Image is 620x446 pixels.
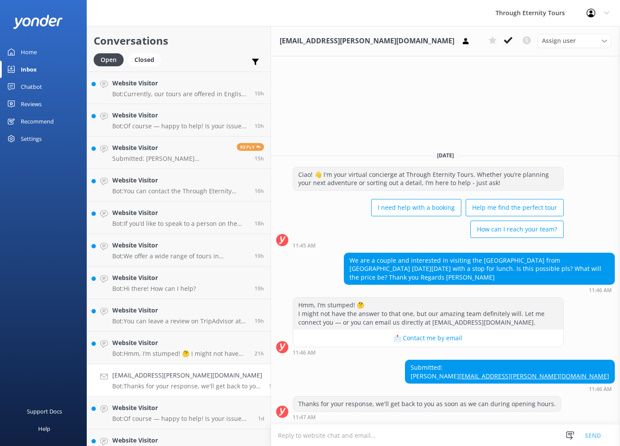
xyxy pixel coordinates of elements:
[112,371,262,380] h4: [EMAIL_ADDRESS][PERSON_NAME][DOMAIN_NAME]
[344,253,614,285] div: We are a couple and interested in visiting the [GEOGRAPHIC_DATA] from [GEOGRAPHIC_DATA] [DATE][DA...
[255,220,264,227] span: Sep 23 2025 08:55pm (UTC +02:00) Europe/Amsterdam
[112,415,251,423] p: Bot: Of course — happy to help! Is your issue related to: - 🔄 Changing or canceling a tour - 📧 No...
[280,36,454,47] h3: [EMAIL_ADDRESS][PERSON_NAME][DOMAIN_NAME]
[87,267,271,299] a: Website VisitorBot:Hi there! How can I help?19h
[371,199,461,216] button: I need help with a booking
[112,78,248,88] h4: Website Visitor
[255,350,264,357] span: Sep 23 2025 05:47pm (UTC +02:00) Europe/Amsterdam
[94,53,124,66] div: Open
[470,221,564,238] button: How can I reach your team?
[13,15,63,29] img: yonder-white-logo.png
[258,415,264,422] span: Sep 22 2025 11:44pm (UTC +02:00) Europe/Amsterdam
[255,90,264,97] span: Sep 24 2025 05:15am (UTC +02:00) Europe/Amsterdam
[21,130,42,147] div: Settings
[293,242,564,248] div: Sep 23 2025 11:45am (UTC +02:00) Europe/Amsterdam
[112,122,248,130] p: Bot: Of course — happy to help! Is your issue related to: - 🔄 Changing or canceling a tour - 📧 No...
[293,298,563,329] div: Hmm, I’m stumped! 🤔 I might not have the answer to that one, but our amazing team definitely will...
[87,104,271,137] a: Website VisitorBot:Of course — happy to help! Is your issue related to: - 🔄 Changing or canceling...
[459,372,609,380] a: [EMAIL_ADDRESS][PERSON_NAME][DOMAIN_NAME]
[38,420,50,437] div: Help
[87,202,271,234] a: Website VisitorBot:If you’d like to speak to a person on the Through Eternity Tours team, please ...
[293,167,563,190] div: Ciao! 👋 I'm your virtual concierge at Through Eternity Tours. Whether you’re planning your next a...
[293,414,561,420] div: Sep 23 2025 11:47am (UTC +02:00) Europe/Amsterdam
[405,360,614,383] div: Submitted: [PERSON_NAME]
[432,152,459,159] span: [DATE]
[112,252,248,260] p: Bot: We offer a wide range of tours in [GEOGRAPHIC_DATA], from iconic landmarks like the [GEOGRAP...
[128,53,161,66] div: Closed
[112,187,248,195] p: Bot: You can contact the Through Eternity Tours team at [PHONE_NUMBER] or [PHONE_NUMBER]. You can...
[344,287,615,293] div: Sep 23 2025 11:46am (UTC +02:00) Europe/Amsterdam
[293,397,561,411] div: Thanks for your response, we'll get back to you as soon as we can during opening hours.
[112,317,248,325] p: Bot: You can leave a review on TripAdvisor at [URL][DOMAIN_NAME], on Google at [URL][DOMAIN_NAME]...
[94,55,128,64] a: Open
[255,155,264,162] span: Sep 23 2025 11:39pm (UTC +02:00) Europe/Amsterdam
[87,72,271,104] a: Website VisitorBot:Currently, our tours are offered in English only. It may be possible to arrang...
[112,403,251,413] h4: Website Visitor
[112,143,230,153] h4: Website Visitor
[112,338,248,348] h4: Website Visitor
[112,241,248,250] h4: Website Visitor
[87,299,271,332] a: Website VisitorBot:You can leave a review on TripAdvisor at [URL][DOMAIN_NAME], on Google at [URL...
[538,34,611,48] div: Assign User
[542,36,576,46] span: Assign user
[112,306,248,315] h4: Website Visitor
[128,55,165,64] a: Closed
[21,95,42,113] div: Reviews
[21,113,54,130] div: Recommend
[466,199,564,216] button: Help me find the perfect tour
[112,208,248,218] h4: Website Visitor
[112,176,248,185] h4: Website Visitor
[112,155,230,163] p: Submitted: [PERSON_NAME] [EMAIL_ADDRESS][DOMAIN_NAME] Does the [GEOGRAPHIC_DATA] Tour with Dome C...
[293,329,563,347] button: 📩 Contact me by email
[112,220,248,228] p: Bot: If you’d like to speak to a person on the Through Eternity Tours team, please call [PHONE_NU...
[293,350,316,355] strong: 11:46 AM
[293,415,316,420] strong: 11:47 AM
[87,332,271,364] a: Website VisitorBot:Hmm, I’m stumped! 🤔 I might not have the answer to that one, but our amazing t...
[87,397,271,429] a: Website VisitorBot:Of course — happy to help! Is your issue related to: - 🔄 Changing or canceling...
[112,90,248,98] p: Bot: Currently, our tours are offered in English only. It may be possible to arrange a private to...
[27,403,62,420] div: Support Docs
[87,364,271,397] a: [EMAIL_ADDRESS][PERSON_NAME][DOMAIN_NAME]Bot:Thanks for your response, we'll get back to you as s...
[293,243,316,248] strong: 11:45 AM
[255,122,264,130] span: Sep 24 2025 05:15am (UTC +02:00) Europe/Amsterdam
[255,285,264,292] span: Sep 23 2025 07:52pm (UTC +02:00) Europe/Amsterdam
[94,33,264,49] h2: Conversations
[255,252,264,260] span: Sep 23 2025 08:11pm (UTC +02:00) Europe/Amsterdam
[112,382,262,390] p: Bot: Thanks for your response, we'll get back to you as soon as we can during opening hours.
[293,349,564,355] div: Sep 23 2025 11:46am (UTC +02:00) Europe/Amsterdam
[21,78,42,95] div: Chatbot
[269,382,275,390] span: Sep 23 2025 11:46am (UTC +02:00) Europe/Amsterdam
[112,273,196,283] h4: Website Visitor
[112,111,248,120] h4: Website Visitor
[87,137,271,169] a: Website VisitorSubmitted: [PERSON_NAME] [EMAIL_ADDRESS][DOMAIN_NAME] Does the [GEOGRAPHIC_DATA] T...
[21,43,37,61] div: Home
[112,350,248,358] p: Bot: Hmm, I’m stumped! 🤔 I might not have the answer to that one, but our amazing team definitely...
[589,288,612,293] strong: 11:46 AM
[87,169,271,202] a: Website VisitorBot:You can contact the Through Eternity Tours team at [PHONE_NUMBER] or [PHONE_NU...
[589,387,612,392] strong: 11:46 AM
[21,61,37,78] div: Inbox
[112,285,196,293] p: Bot: Hi there! How can I help?
[237,143,264,151] span: Reply
[112,436,251,445] h4: Website Visitor
[255,317,264,325] span: Sep 23 2025 07:48pm (UTC +02:00) Europe/Amsterdam
[87,234,271,267] a: Website VisitorBot:We offer a wide range of tours in [GEOGRAPHIC_DATA], from iconic landmarks lik...
[255,187,264,195] span: Sep 23 2025 11:02pm (UTC +02:00) Europe/Amsterdam
[405,386,615,392] div: Sep 23 2025 11:46am (UTC +02:00) Europe/Amsterdam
